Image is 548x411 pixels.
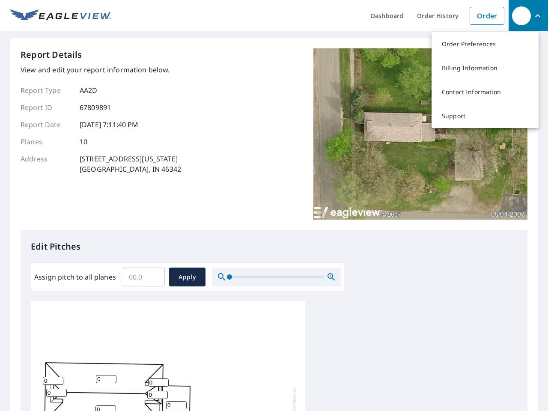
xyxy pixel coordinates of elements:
p: Address [21,154,72,174]
input: 00.0 [123,265,165,289]
p: Report Date [21,119,72,130]
p: Report ID [21,102,72,113]
a: Billing Information [432,56,539,80]
p: 10 [80,137,87,147]
p: Edit Pitches [31,240,517,253]
p: 67809891 [80,102,111,113]
p: [STREET_ADDRESS][US_STATE] [GEOGRAPHIC_DATA], IN 46342 [80,154,181,174]
label: Assign pitch to all planes [34,272,116,282]
span: Apply [176,272,199,283]
p: View and edit your report information below. [21,65,181,75]
p: Report Type [21,85,72,95]
p: Report Details [21,48,82,61]
button: Apply [169,268,205,286]
a: Contact Information [432,80,539,104]
a: Support [432,104,539,128]
p: Planes [21,137,72,147]
img: EV Logo [10,9,111,22]
a: Order Preferences [432,32,539,56]
p: [DATE] 7:11:40 PM [80,119,139,130]
p: AA2D [80,85,98,95]
a: Order [470,7,504,25]
img: Top image [313,48,527,220]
